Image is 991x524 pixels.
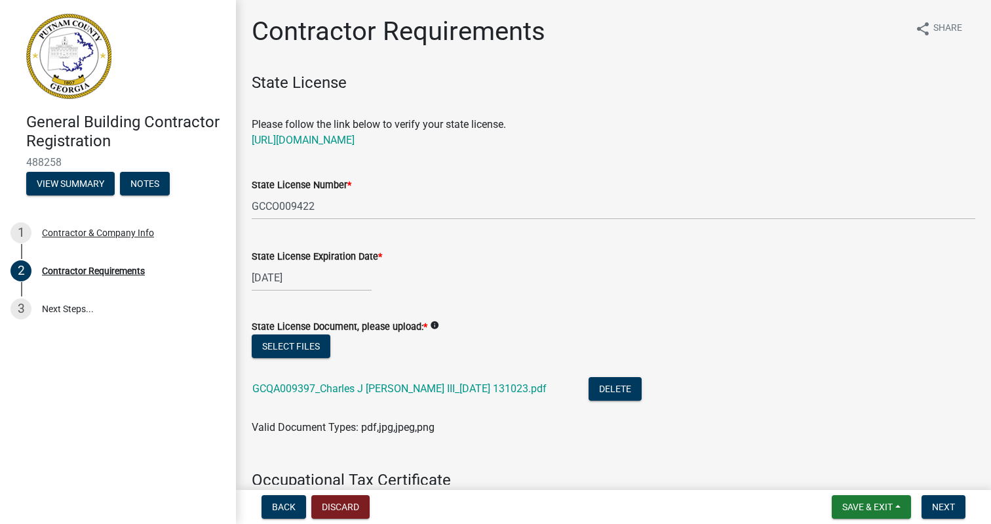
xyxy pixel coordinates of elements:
button: View Summary [26,172,115,195]
div: 3 [10,298,31,319]
input: mm/dd/yyyy [252,264,372,291]
button: shareShare [904,16,973,41]
span: Share [933,21,962,37]
div: Contractor Requirements [42,266,145,275]
button: Delete [589,377,642,401]
h4: Occupational Tax Certificate [252,471,975,490]
img: Putnam County, Georgia [26,14,111,99]
div: Contractor & Company Info [42,228,154,237]
span: Save & Exit [842,502,893,512]
button: Next [922,495,965,519]
span: Back [272,502,296,512]
span: 488258 [26,156,210,169]
span: Next [932,502,955,512]
button: Discard [311,495,370,519]
wm-modal-confirm: Summary [26,179,115,190]
h4: General Building Contractor Registration [26,113,225,151]
i: share [915,21,931,37]
h1: Contractor Requirements [252,16,545,47]
a: GCQA009397_Charles J [PERSON_NAME] III_[DATE] 131023.pdf [252,382,547,395]
wm-modal-confirm: Delete Document [589,383,642,395]
button: Save & Exit [832,495,911,519]
wm-modal-confirm: Notes [120,179,170,190]
h4: State License [252,73,975,111]
div: 2 [10,260,31,281]
i: info [430,321,439,330]
a: [URL][DOMAIN_NAME] [252,134,355,146]
p: Please follow the link below to verify your state license. [252,117,975,148]
button: Select files [252,334,330,358]
label: State License Document, please upload: [252,323,427,332]
button: Notes [120,172,170,195]
span: Valid Document Types: pdf,jpg,jpeg,png [252,421,435,433]
label: State License Number [252,181,351,190]
div: 1 [10,222,31,243]
button: Back [262,495,306,519]
label: State License Expiration Date [252,252,382,262]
